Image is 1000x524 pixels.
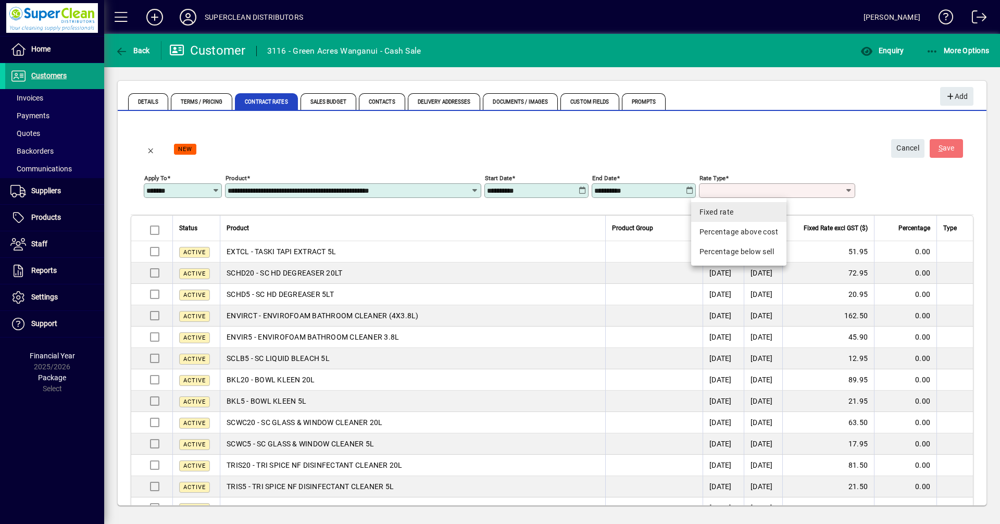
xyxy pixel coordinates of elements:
td: [DATE] [703,412,744,433]
mat-option: Percentage above cost [691,222,786,242]
span: Cancel [896,140,919,157]
span: NEW [178,146,192,153]
span: Active [183,249,206,256]
td: [DATE] [744,369,782,391]
button: Back [113,41,153,60]
span: Invoices [10,94,43,102]
span: Active [183,398,206,405]
div: SUPERCLEAN DISTRIBUTORS [205,9,303,26]
td: [DATE] [744,476,782,497]
td: 0.00 [874,433,936,455]
a: Home [5,36,104,63]
button: Add [940,87,973,106]
td: SCHD5 - SC HD DEGREASER 5LT [220,284,605,305]
button: More Options [923,41,992,60]
mat-label: Product [226,174,247,182]
td: BKL20 - BOWL KLEEN 20L [220,369,605,391]
td: 71.50 [782,497,874,519]
td: [DATE] [744,455,782,476]
td: 0.00 [874,391,936,412]
td: 72.95 [782,263,874,284]
mat-option: Fixed rate [691,202,786,222]
td: [DATE] [744,497,782,519]
td: ENVIR5 - ENVIROFOAM BATHROOM CLEANER 3.8L [220,327,605,348]
mat-label: End date [592,174,617,182]
td: 0.00 [874,241,936,263]
span: S [939,144,943,152]
a: Suppliers [5,178,104,204]
span: Active [183,377,206,384]
td: 12.95 [782,348,874,369]
td: [DATE] [703,348,744,369]
span: Active [183,420,206,427]
div: Customer [169,42,246,59]
span: Suppliers [31,186,61,195]
td: [DATE] [703,455,744,476]
td: SCHD20 - SC HD DEGREASER 20LT [220,263,605,284]
td: 81.50 [782,455,874,476]
td: [DATE] [703,263,744,284]
td: 89.95 [782,369,874,391]
span: ave [939,140,955,157]
span: Active [183,356,206,363]
td: ENVIRCT - ENVIROFOAM BATHROOM CLEANER (4X3.8L) [220,305,605,327]
span: Percentage [898,222,930,234]
mat-label: Rate type [699,174,726,182]
a: Products [5,205,104,231]
span: Enquiry [860,46,904,55]
span: Custom Fields [560,93,619,110]
span: Product Group [612,222,653,234]
td: 17.95 [782,433,874,455]
td: [DATE] [744,305,782,327]
td: [DATE] [703,497,744,519]
a: Reports [5,258,104,284]
mat-option: Percentage below sell [691,242,786,261]
span: Active [183,292,206,298]
div: Percentage above cost [699,227,778,238]
span: Customers [31,71,67,80]
span: Contract Rates [235,93,297,110]
td: 0.00 [874,284,936,305]
a: Logout [964,2,987,36]
span: Communications [10,165,72,173]
td: [DATE] [744,327,782,348]
td: 51.95 [782,241,874,263]
span: Product [227,222,249,234]
td: [DATE] [703,391,744,412]
span: Financial Year [30,352,75,360]
td: EXTCL - TASKI TAPI EXTRACT 5L [220,241,605,263]
span: Details [128,93,168,110]
td: [DATE] [744,284,782,305]
a: Backorders [5,142,104,160]
a: Staff [5,231,104,257]
span: Active [183,270,206,277]
span: Reports [31,266,57,275]
td: [DATE] [703,369,744,391]
td: [DATE] [703,284,744,305]
button: Enquiry [858,41,906,60]
td: SCWC5 - SC GLASS & WINDOW CLEANER 5L [220,433,605,455]
td: 63.50 [782,412,874,433]
td: BKL5 - BOWL KLEEN 5L [220,391,605,412]
span: Package [38,373,66,382]
td: SCWC20 - SC GLASS & WINDOW CLEANER 20L [220,412,605,433]
span: Fixed Rate excl GST ($) [804,222,868,234]
app-page-header-button: Back [104,41,161,60]
td: [DATE] [744,433,782,455]
span: Quotes [10,129,40,138]
span: Support [31,319,57,328]
span: Contacts [359,93,405,110]
td: 0.00 [874,369,936,391]
a: Payments [5,107,104,124]
span: Home [31,45,51,53]
span: Sales Budget [301,93,356,110]
span: Documents / Images [483,93,558,110]
span: Backorders [10,147,54,155]
td: 0.00 [874,455,936,476]
span: Back [115,46,150,55]
td: 0.00 [874,327,936,348]
div: 3116 - Green Acres Wanganui - Cash Sale [267,43,421,59]
a: Knowledge Base [931,2,954,36]
a: Invoices [5,89,104,107]
span: Settings [31,293,58,301]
